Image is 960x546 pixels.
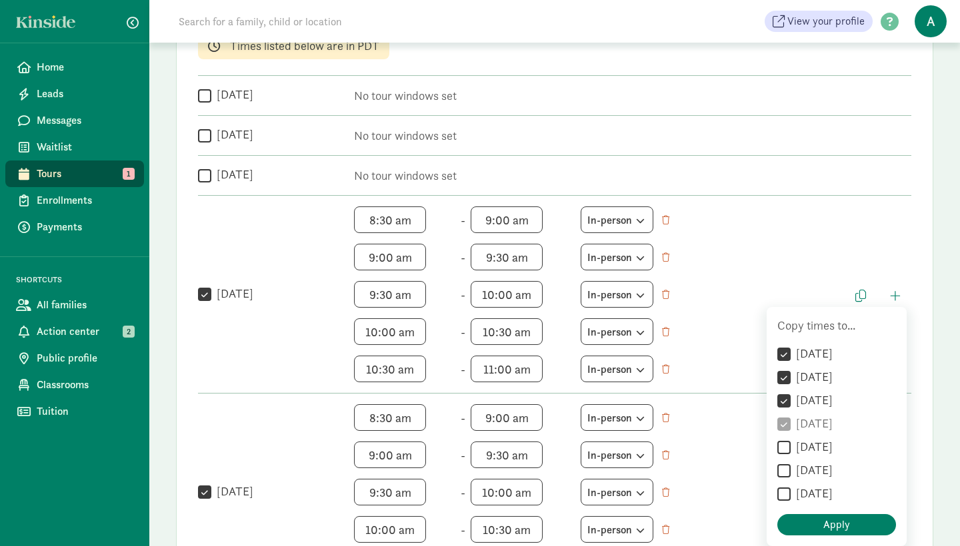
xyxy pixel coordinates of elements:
div: In-person [587,445,647,463]
span: - [461,248,465,266]
div: In-person [587,360,647,378]
label: [DATE] [791,462,833,478]
input: End time [471,244,543,270]
span: - [461,521,465,539]
input: Start time [354,356,426,382]
div: In-person [587,248,647,266]
label: [DATE] [211,286,253,302]
a: Classrooms [5,372,144,398]
span: - [461,211,465,229]
span: Leads [37,86,133,102]
span: A [915,5,947,37]
label: [DATE] [791,392,833,408]
span: - [461,483,465,501]
input: Start time [354,244,426,270]
div: In-person [587,210,647,228]
p: No tour windows set [354,168,911,184]
input: End time [471,404,543,431]
label: [DATE] [211,87,253,103]
span: - [461,286,465,304]
div: In-person [587,408,647,426]
input: End time [471,479,543,505]
span: Action center [37,324,133,340]
iframe: Chat Widget [893,482,960,546]
a: All families [5,292,144,318]
a: View your profile [765,11,873,32]
input: Start time [354,516,426,543]
label: [DATE] [791,346,833,362]
label: [DATE] [211,483,253,499]
span: Payments [37,219,133,235]
label: [DATE] [211,127,253,142]
a: Home [5,54,144,81]
span: - [461,323,465,341]
span: All families [37,297,133,313]
input: Start time [354,281,426,308]
span: - [461,446,465,464]
label: [DATE] [791,369,833,385]
input: Start time [354,206,426,233]
input: Start time [354,318,426,345]
span: Enrollments [37,192,133,208]
div: In-person [587,520,647,538]
a: Messages [5,107,144,134]
span: 2 [123,326,135,338]
a: Public profile [5,345,144,372]
p: Copy times to... [777,318,896,334]
a: Waitlist [5,134,144,160]
div: In-person [587,285,647,303]
div: In-person [587,483,647,501]
button: Apply [777,514,896,535]
span: - [461,360,465,378]
span: 1 [123,168,135,180]
label: [DATE] [791,415,833,431]
a: Leads [5,81,144,107]
p: Times listed below are in PDT [230,38,379,54]
label: [DATE] [791,485,833,501]
input: End time [471,356,543,382]
span: View your profile [787,13,865,29]
label: [DATE] [211,166,253,182]
input: Start time [354,479,426,505]
span: - [461,409,465,427]
input: Start time [354,404,426,431]
input: Start time [354,441,426,468]
span: Messages [37,113,133,129]
input: End time [471,206,543,233]
a: Payments [5,214,144,240]
a: Action center 2 [5,318,144,345]
label: [DATE] [791,439,833,455]
p: No tour windows set [354,128,911,144]
span: Apply [823,517,850,533]
a: Enrollments [5,187,144,214]
input: End time [471,441,543,468]
p: No tour windows set [354,88,911,104]
span: Public profile [37,350,133,366]
input: Search for a family, child or location [171,8,545,35]
input: End time [471,281,543,308]
span: Home [37,59,133,75]
div: In-person [587,322,647,340]
input: End time [471,516,543,543]
span: Classrooms [37,377,133,393]
span: Tuition [37,404,133,419]
span: Waitlist [37,139,133,155]
a: Tours 1 [5,160,144,187]
a: Tuition [5,398,144,425]
input: End time [471,318,543,345]
span: Tours [37,166,133,182]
